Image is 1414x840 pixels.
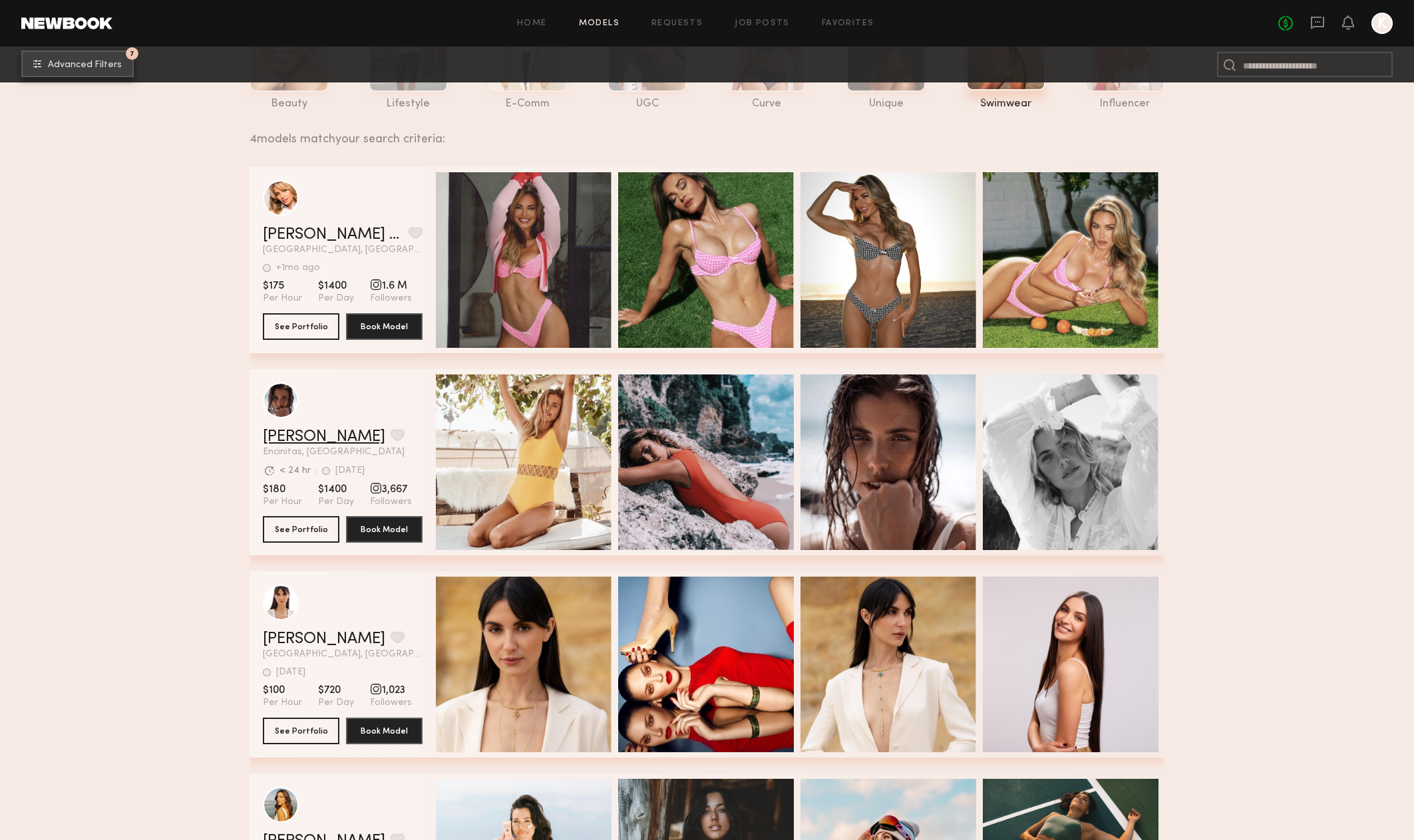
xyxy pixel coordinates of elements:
div: curve [727,98,806,110]
span: 1.6 M [370,279,412,293]
span: Encinitas, [GEOGRAPHIC_DATA] [263,448,423,457]
span: Followers [370,293,412,305]
span: $1400 [318,279,354,293]
div: 4 models match your search criteria: [250,118,1154,146]
button: See Portfolio [263,516,339,543]
button: Book Model [346,313,423,340]
div: [DATE] [335,466,365,476]
div: UGC [608,98,687,110]
div: lifestyle [369,98,448,110]
div: [DATE] [276,668,305,677]
div: swimwear [966,98,1045,110]
a: Favorites [822,19,874,28]
span: Per Day [318,293,354,305]
div: unique [846,98,926,110]
a: [PERSON_NAME] [263,429,385,445]
button: 7Advanced Filters [21,51,134,77]
span: [GEOGRAPHIC_DATA], [GEOGRAPHIC_DATA] [263,245,423,255]
span: $100 [263,684,302,697]
div: influencer [1085,98,1164,110]
span: $175 [263,279,302,293]
span: Per Day [318,697,354,709]
span: Per Hour [263,697,302,709]
button: See Portfolio [263,718,339,744]
button: Book Model [346,516,423,543]
span: Per Hour [263,293,302,305]
div: < 24 hr [279,466,311,476]
span: 1,023 [370,684,412,697]
span: $1400 [318,483,354,496]
span: Per Hour [263,496,302,508]
a: Job Posts [735,19,790,28]
span: Followers [370,697,412,709]
a: [PERSON_NAME] [263,631,385,647]
div: +1mo ago [276,263,320,273]
span: $720 [318,684,354,697]
span: $180 [263,483,302,496]
a: Home [517,19,547,28]
button: See Portfolio [263,313,339,340]
button: Book Model [346,718,423,744]
a: Models [579,19,619,28]
span: [GEOGRAPHIC_DATA], [GEOGRAPHIC_DATA] [263,650,423,659]
div: beauty [250,98,329,110]
span: Per Day [318,496,354,508]
div: e-comm [488,98,568,110]
span: Advanced Filters [48,61,122,70]
a: K [1371,13,1393,34]
a: [PERSON_NAME] [PERSON_NAME] [263,227,403,243]
span: 3,667 [370,483,412,496]
span: Followers [370,496,412,508]
a: Requests [651,19,703,28]
span: 7 [130,51,134,57]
